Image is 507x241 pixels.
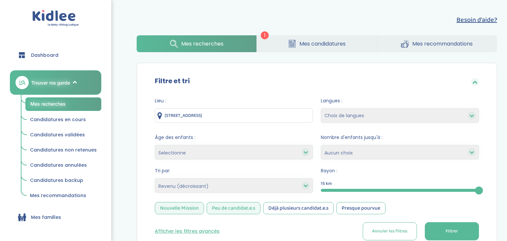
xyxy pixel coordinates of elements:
span: Candidatures non retenues [30,147,97,153]
a: Trouver ma garde [10,70,101,95]
span: Candidatures en cours [30,116,86,123]
span: Filtrer [446,228,458,235]
span: Mes familles [31,214,61,221]
a: Mes recommandations [25,189,101,202]
span: Trouver ma garde [31,79,70,86]
span: Tri par: [155,167,313,174]
span: Langues : [321,97,479,104]
a: Dashboard [10,43,101,67]
a: Candidatures backup [25,174,101,187]
div: Peu de candidat.e.s [207,202,260,214]
a: Mes recherches [25,97,101,111]
a: Mes recherches [137,35,256,52]
span: Candidatures annulées [30,162,87,168]
div: Presque pourvue [336,202,386,214]
a: Candidatures non retenues [25,144,101,156]
img: logo.svg [32,10,79,27]
span: Lieu : [155,97,313,104]
button: Filtrer [425,222,479,240]
label: Filtre et tri [155,76,190,86]
span: Dashboard [31,52,58,59]
span: Mes recherches [30,101,66,107]
span: Mes recommandations [412,40,473,48]
a: Mes candidatures [257,35,377,52]
div: Déjà plusieurs candidat.e.s [263,202,334,214]
button: Annuler les filtres [363,222,417,240]
a: Mes familles [10,205,101,229]
a: Candidatures en cours [25,114,101,126]
button: Afficher les filtres avancés [155,228,220,235]
span: Mes recherches [181,40,223,48]
span: 15 km [321,180,332,187]
span: 1 [261,31,269,39]
span: Rayon : [321,167,479,174]
div: Nouvelle Mission [155,202,204,214]
span: Mes recommandations [30,192,86,199]
span: Candidatures backup [30,177,83,184]
a: Candidatures annulées [25,159,101,172]
a: Mes recommandations [377,35,497,52]
span: Mes candidatures [299,40,346,48]
span: Candidatures validées [30,131,85,138]
span: Nombre d'enfants jusqu'à : [321,134,479,141]
button: Besoin d'aide? [456,15,497,25]
span: Âge des enfants : [155,134,313,141]
input: Ville ou code postale [155,108,313,123]
a: Candidatures validées [25,129,101,141]
span: Annuler les filtres [372,228,407,235]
